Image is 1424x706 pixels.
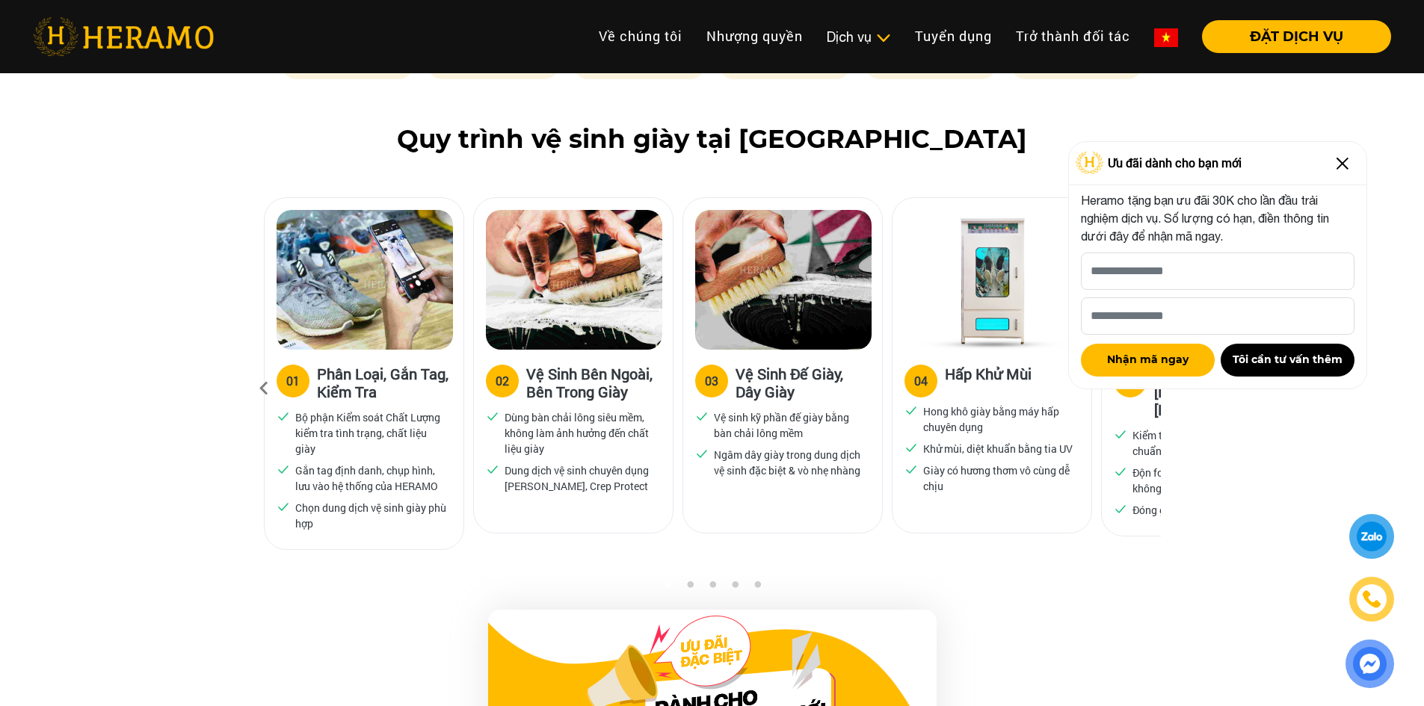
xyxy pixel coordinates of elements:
[277,462,290,476] img: checked.svg
[923,441,1073,456] p: Khử mùi, diệt khuẩn bằng tia UV
[587,20,694,52] a: Về chúng tôi
[727,580,742,595] button: 4
[295,462,446,494] p: Gắn tag định danh, chụp hình, lưu vào hệ thống của HERAMO
[1202,20,1391,53] button: ĐẶT DỊCH VỤ
[914,372,928,390] div: 04
[1132,465,1283,496] p: Độn foam để giữ form giày không biến dạng
[1004,20,1142,52] a: Trở thành đối tác
[750,580,765,595] button: 5
[1331,152,1354,176] img: Close
[486,210,662,350] img: Heramo quy trinh ve sinh giay ben ngoai ben trong
[714,447,865,478] p: Ngâm dây giày trong dung dịch vệ sinh đặc biệt & vò nhẹ nhàng
[1154,365,1289,418] h3: Kiểm Tra Chất [PERSON_NAME] & [PERSON_NAME]
[496,372,509,390] div: 02
[945,365,1032,394] h3: Hấp Khử Mùi
[33,124,1391,155] h2: Quy trình vệ sinh giày tại [GEOGRAPHIC_DATA]
[295,500,446,531] p: Chọn dung dịch vệ sinh giày phù hợp
[1132,427,1283,459] p: Kiểm tra chất lượng xử lý đạt chuẩn
[1081,344,1215,377] button: Nhận mã ngay
[1081,191,1354,245] p: Heramo tặng bạn ưu đãi 30K cho lần đầu trải nghiệm dịch vụ. Số lượng có hạn, điền thông tin dưới ...
[904,441,918,454] img: checked.svg
[1363,591,1380,607] img: phone-icon
[317,365,451,400] h3: Phân Loại, Gắn Tag, Kiểm Tra
[695,409,709,423] img: checked.svg
[1114,427,1127,441] img: checked.svg
[33,17,214,56] img: heramo-logo.png
[736,365,870,400] h3: Vệ Sinh Đế Giày, Dây Giày
[1132,502,1283,518] p: Đóng gói & giao đến khách hàng
[486,462,499,476] img: checked.svg
[827,27,891,47] div: Dịch vụ
[295,409,446,456] p: Bộ phận Kiểm soát Chất Lượng kiểm tra tình trạng, chất liệu giày
[695,447,709,460] img: checked.svg
[1351,579,1392,619] a: phone-icon
[660,580,675,595] button: 1
[714,409,865,441] p: Vệ sinh kỹ phần đế giày bằng bàn chải lông mềm
[1114,465,1127,478] img: checked.svg
[1221,344,1354,377] button: Tôi cần tư vấn thêm
[505,409,656,456] p: Dùng bàn chải lông siêu mềm, không làm ảnh hưởng đến chất liệu giày
[903,20,1004,52] a: Tuyển dụng
[277,210,453,350] img: Heramo quy trinh ve sinh giay phan loai gan tag kiem tra
[505,462,656,494] p: Dung dịch vệ sinh chuyên dụng [PERSON_NAME], Crep Protect
[694,20,815,52] a: Nhượng quyền
[904,210,1081,350] img: Heramo quy trinh ve sinh hap khu mui giay bang may hap uv
[923,462,1074,494] p: Giày có hương thơm vô cùng dễ chịu
[904,462,918,476] img: checked.svg
[1114,502,1127,515] img: checked.svg
[486,409,499,423] img: checked.svg
[705,580,720,595] button: 3
[682,580,697,595] button: 2
[526,365,661,400] h3: Vệ Sinh Bên Ngoài, Bên Trong Giày
[286,372,300,390] div: 01
[904,403,918,417] img: checked.svg
[923,403,1074,435] p: Hong khô giày bằng máy hấp chuyên dụng
[277,500,290,513] img: checked.svg
[277,409,290,423] img: checked.svg
[1190,30,1391,43] a: ĐẶT DỊCH VỤ
[875,31,891,46] img: subToggleIcon
[1076,152,1104,174] img: Logo
[1108,154,1242,172] span: Ưu đãi dành cho bạn mới
[695,210,872,350] img: Heramo quy trinh ve sinh de giay day giay
[1154,28,1178,47] img: vn-flag.png
[705,372,718,390] div: 03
